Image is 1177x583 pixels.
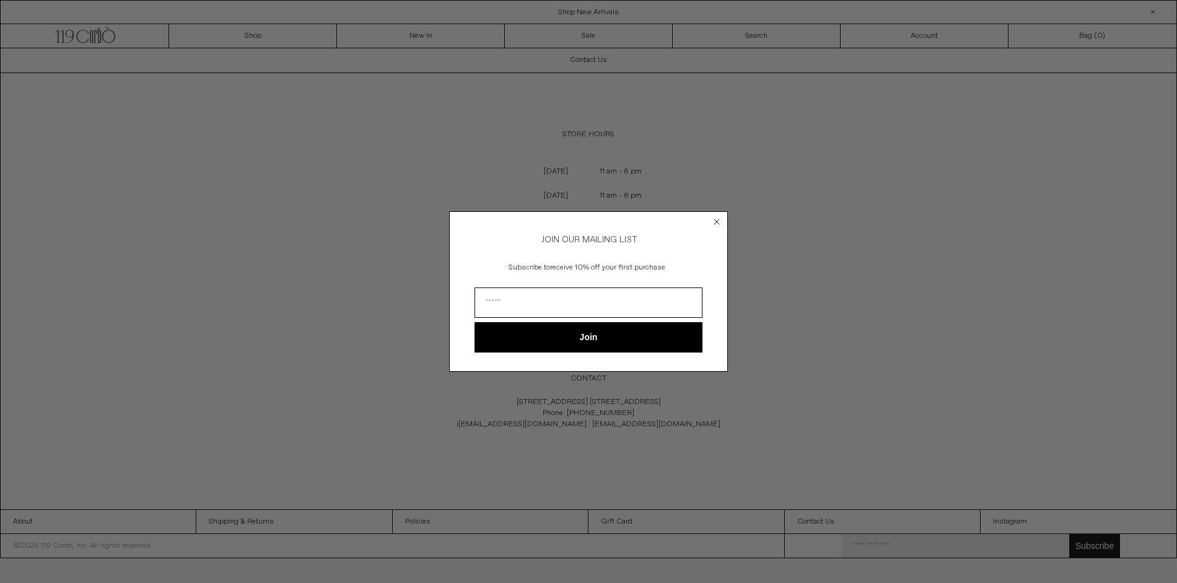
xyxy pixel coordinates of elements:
span: Subscribe to [509,263,550,273]
span: receive 10% off your first purchase [550,263,665,273]
button: Close dialog [711,216,723,228]
input: Email [475,287,702,318]
button: Join [475,322,702,353]
span: JOIN OUR MAILING LIST [540,234,637,245]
